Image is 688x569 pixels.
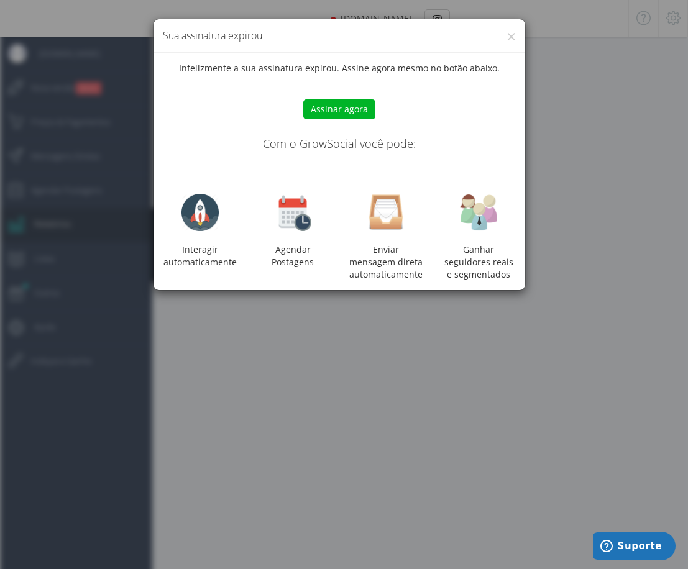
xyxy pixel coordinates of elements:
div: Ganhar seguidores reais e segmentados [433,244,526,281]
h4: Sua assinatura expirou [163,29,516,43]
button: Assinar agora [303,99,375,119]
img: inbox.png [367,194,405,231]
div: Enviar mensagem direta automaticamente [339,194,433,281]
img: users.png [460,194,497,231]
img: calendar-clock-128.png [274,194,311,231]
h4: Com o GrowSocial você pode: [163,138,516,150]
div: Infelizmente a sua assinatura expirou. Assine agora mesmo no botão abaixo. [154,62,525,281]
div: Interagir automaticamente [154,194,247,268]
iframe: Abre um widget para que você possa encontrar mais informações [593,532,676,563]
img: rocket-128.png [181,194,219,231]
div: Agendar Postagens [247,194,340,268]
button: × [507,28,516,45]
